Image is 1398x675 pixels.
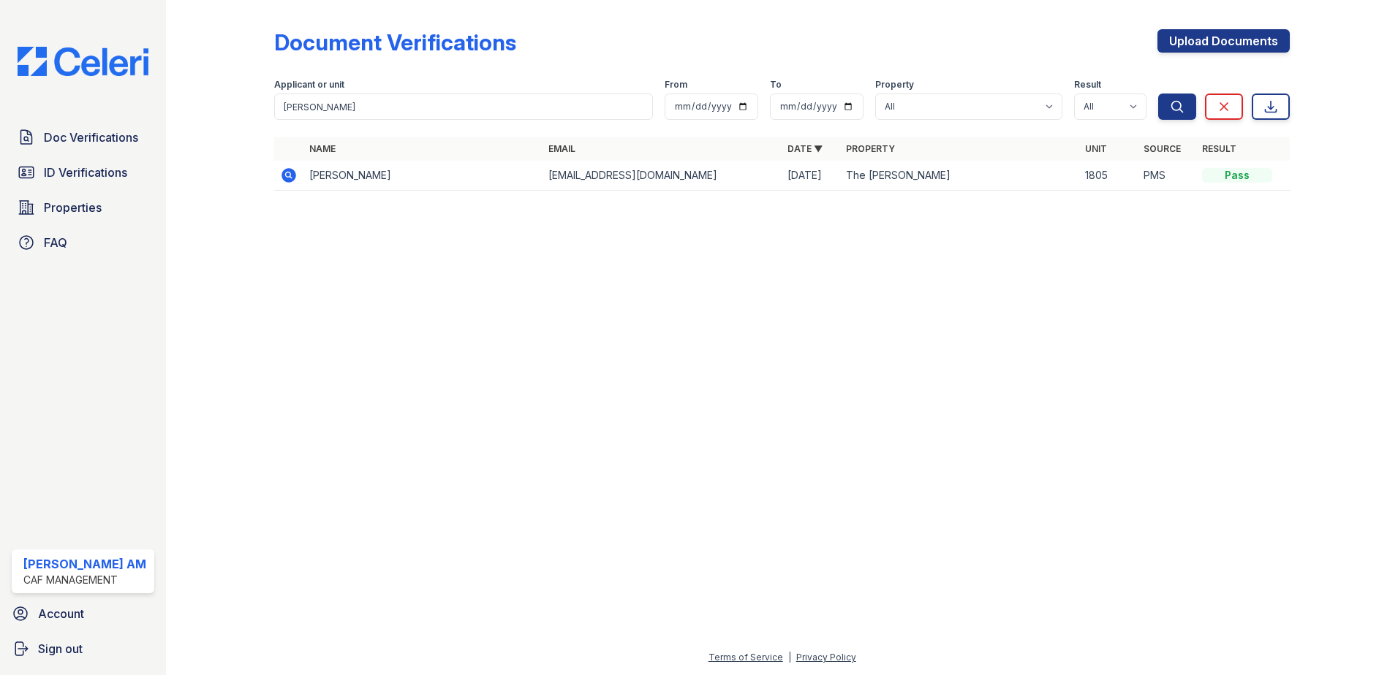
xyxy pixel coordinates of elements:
label: Applicant or unit [274,79,344,91]
a: Unit [1085,143,1107,154]
a: Property [846,143,895,154]
td: [DATE] [782,161,840,191]
div: | [788,652,791,663]
td: 1805 [1079,161,1138,191]
div: CAF Management [23,573,146,587]
span: ID Verifications [44,164,127,181]
td: [PERSON_NAME] [303,161,543,191]
label: Property [875,79,914,91]
a: Sign out [6,634,160,663]
div: [PERSON_NAME] AM [23,555,146,573]
a: Result [1202,143,1236,154]
a: ID Verifications [12,158,154,187]
a: Source [1144,143,1181,154]
span: Account [38,605,84,622]
span: Properties [44,199,102,216]
a: FAQ [12,228,154,257]
a: Upload Documents [1157,29,1290,53]
input: Search by name, email, or unit number [274,94,653,120]
label: From [665,79,687,91]
a: Account [6,599,160,628]
a: Terms of Service [709,652,783,663]
a: Doc Verifications [12,123,154,152]
a: Date ▼ [787,143,823,154]
img: CE_Logo_Blue-a8612792a0a2168367f1c8372b55b34899dd931a85d93a1a3d3e32e68fde9ad4.png [6,47,160,76]
label: Result [1074,79,1101,91]
td: The [PERSON_NAME] [840,161,1079,191]
a: Privacy Policy [796,652,856,663]
a: Properties [12,193,154,222]
td: [EMAIL_ADDRESS][DOMAIN_NAME] [543,161,782,191]
span: FAQ [44,234,67,251]
span: Sign out [38,640,83,657]
td: PMS [1138,161,1196,191]
span: Doc Verifications [44,129,138,146]
label: To [770,79,782,91]
div: Document Verifications [274,29,516,56]
div: Pass [1202,168,1272,183]
a: Name [309,143,336,154]
a: Email [548,143,575,154]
